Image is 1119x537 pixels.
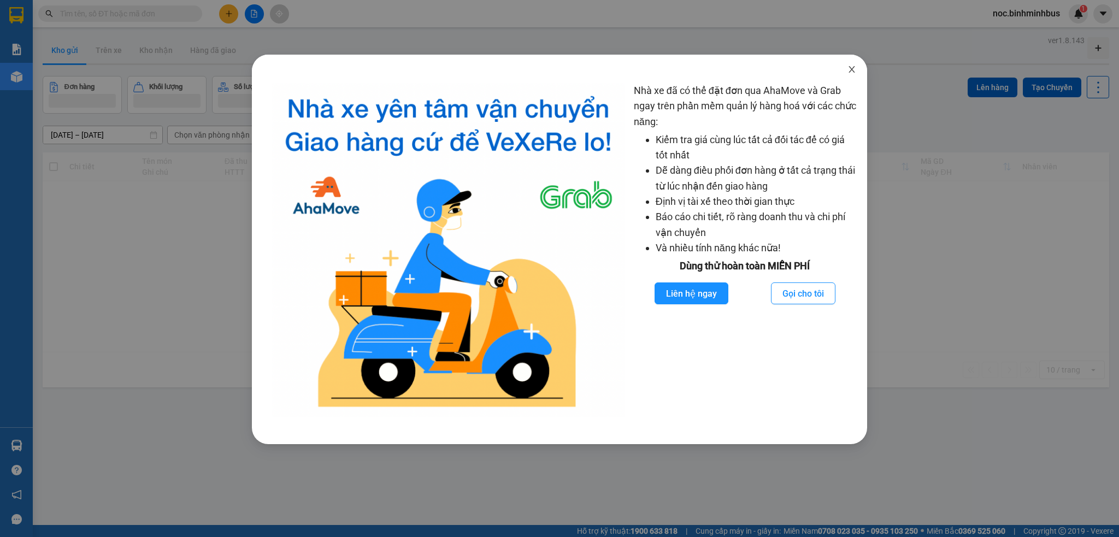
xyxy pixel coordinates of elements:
[847,65,856,74] span: close
[656,240,856,256] li: Và nhiều tính năng khác nữa!
[656,194,856,209] li: Định vị tài xế theo thời gian thực
[656,209,856,240] li: Báo cáo chi tiết, rõ ràng doanh thu và chi phí vận chuyển
[272,83,625,417] img: logo
[656,132,856,163] li: Kiểm tra giá cùng lúc tất cả đối tác để có giá tốt nhất
[837,55,867,85] button: Close
[666,287,717,300] span: Liên hệ ngay
[655,282,728,304] button: Liên hệ ngay
[656,163,856,194] li: Dễ dàng điều phối đơn hàng ở tất cả trạng thái từ lúc nhận đến giao hàng
[782,287,824,300] span: Gọi cho tôi
[634,258,856,274] div: Dùng thử hoàn toàn MIỄN PHÍ
[634,83,856,417] div: Nhà xe đã có thể đặt đơn qua AhaMove và Grab ngay trên phần mềm quản lý hàng hoá với các chức năng:
[771,282,835,304] button: Gọi cho tôi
